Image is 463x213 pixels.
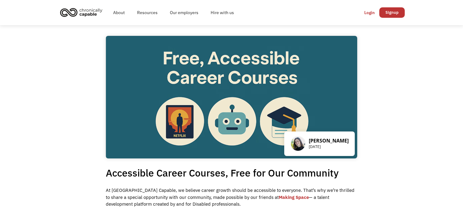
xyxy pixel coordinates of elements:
[364,9,375,16] div: Login
[131,3,164,22] a: Resources
[205,3,240,22] a: Hire with us
[106,187,357,208] p: At [GEOGRAPHIC_DATA] Capable, we believe career growth should be accessible to everyone. That’s w...
[309,144,349,150] p: [DATE]
[279,194,309,200] a: Making Space
[58,6,107,19] a: home
[106,165,357,181] h1: Accessible Career Courses, Free for Our Community
[107,3,131,22] a: About
[309,138,349,144] p: [PERSON_NAME]
[379,7,405,18] a: Signup
[58,6,104,19] img: Chronically Capable logo
[360,7,379,18] a: Login
[164,3,205,22] a: Our employers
